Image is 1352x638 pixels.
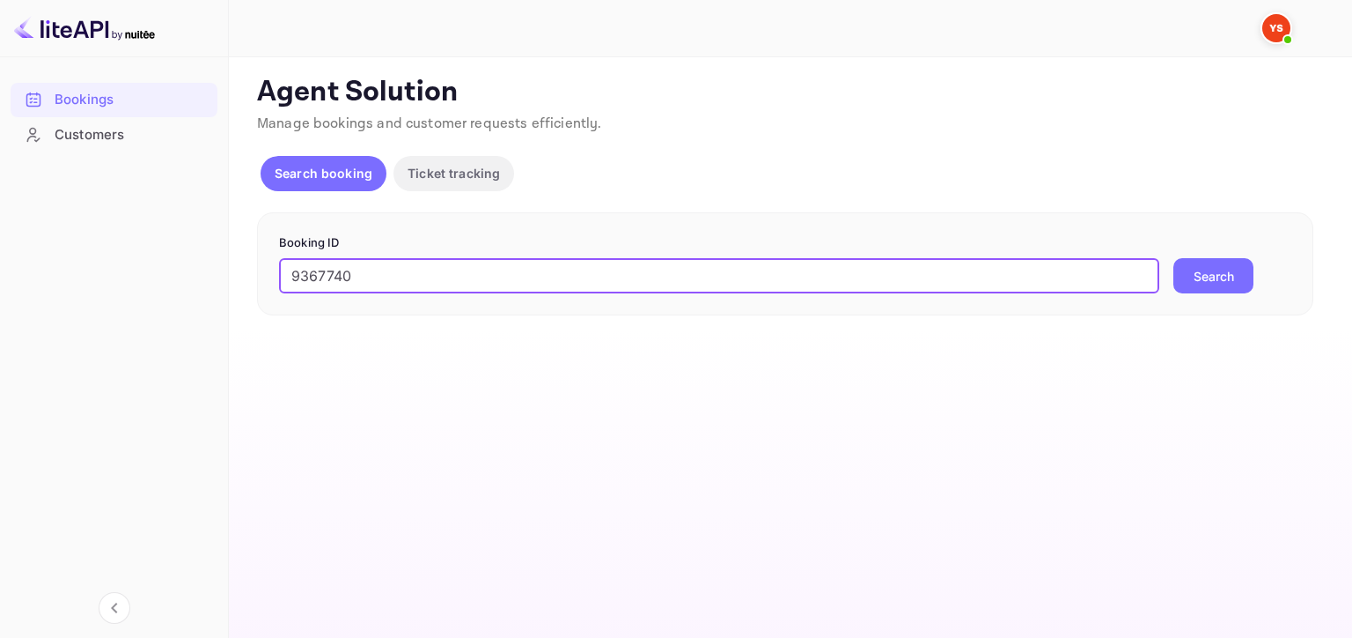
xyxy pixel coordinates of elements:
[11,83,217,117] div: Bookings
[1262,14,1290,42] img: Yandex Support
[257,115,602,133] span: Manage bookings and customer requests efficiently.
[55,90,209,110] div: Bookings
[1173,258,1253,293] button: Search
[257,75,1320,110] p: Agent Solution
[99,592,130,624] button: Collapse navigation
[11,118,217,152] div: Customers
[11,83,217,115] a: Bookings
[14,14,155,42] img: LiteAPI logo
[279,234,1291,252] p: Booking ID
[55,125,209,145] div: Customers
[279,258,1159,293] input: Enter Booking ID (e.g., 63782194)
[11,118,217,151] a: Customers
[275,164,372,182] p: Search booking
[408,164,500,182] p: Ticket tracking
